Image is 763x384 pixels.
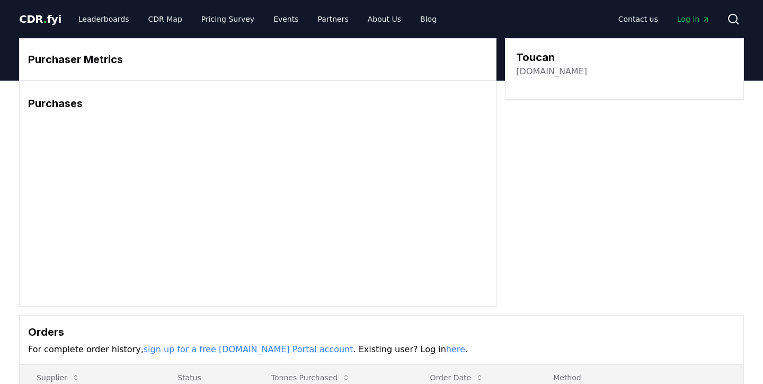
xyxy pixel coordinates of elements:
span: . [43,13,47,25]
h3: Orders [28,324,735,340]
a: Log in [669,10,718,29]
span: Log in [677,14,710,24]
nav: Main [70,10,445,29]
nav: Main [610,10,718,29]
span: CDR fyi [19,13,61,25]
a: CDR.fyi [19,12,61,27]
a: Leaderboards [70,10,138,29]
a: Pricing Survey [193,10,263,29]
a: [DOMAIN_NAME] [516,65,587,78]
a: About Us [359,10,410,29]
a: Partners [309,10,357,29]
p: Status [169,372,246,383]
a: sign up for a free [DOMAIN_NAME] Portal account [144,344,353,354]
a: here [446,344,465,354]
a: Blog [412,10,445,29]
p: For complete order history, . Existing user? Log in . [28,343,735,356]
h3: Purchaser Metrics [28,51,487,67]
p: Method [545,372,735,383]
a: Contact us [610,10,667,29]
h3: Toucan [516,49,587,65]
a: CDR Map [140,10,191,29]
h3: Purchases [28,95,487,111]
a: Events [265,10,307,29]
